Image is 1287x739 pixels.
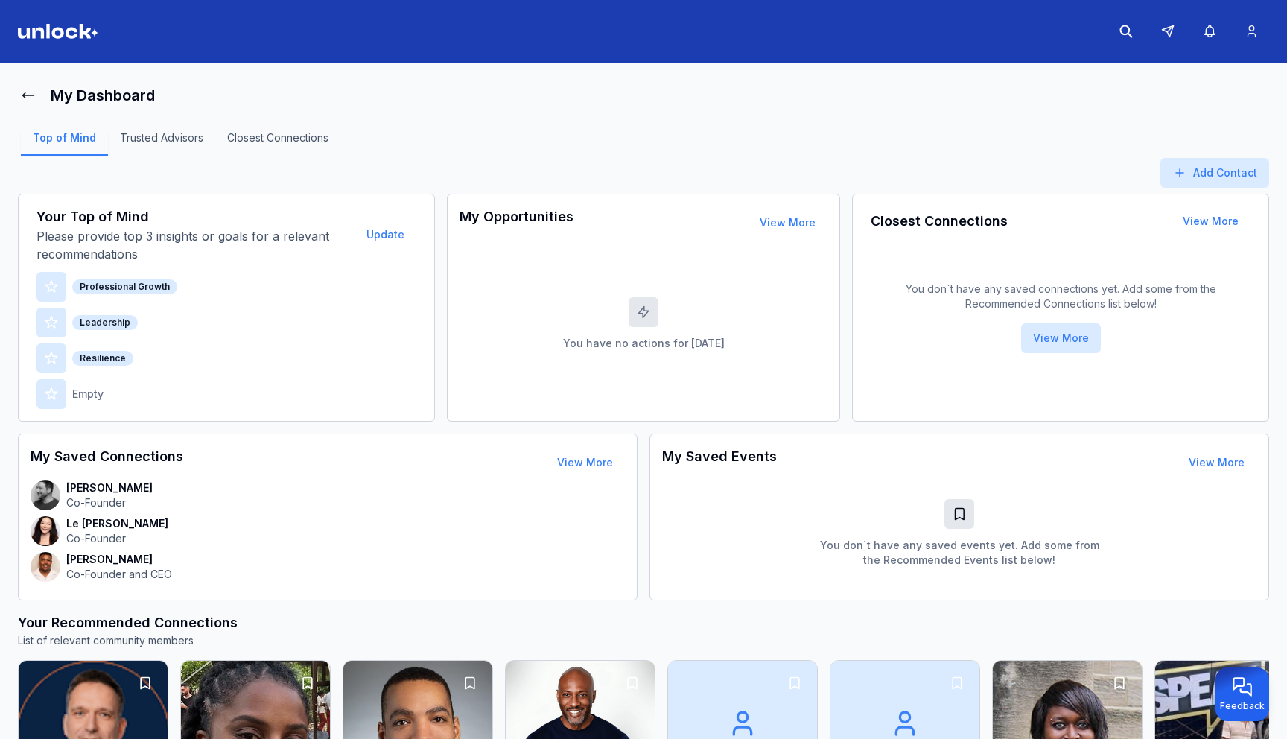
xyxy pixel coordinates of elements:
[51,85,155,106] h1: My Dashboard
[355,220,416,250] button: Update
[72,315,138,330] div: Leadership
[66,480,153,495] p: [PERSON_NAME]
[66,531,168,546] p: Co-Founder
[1171,206,1251,236] button: View More
[66,516,168,531] p: Le [PERSON_NAME]
[1189,456,1245,469] a: View More
[72,279,177,294] div: Professional Growth
[31,552,60,582] img: contact-avatar
[1177,448,1256,478] button: View More
[871,211,1008,232] h3: Closest Connections
[31,480,60,510] img: contact-avatar
[66,552,172,567] p: [PERSON_NAME]
[810,538,1108,568] p: You don`t have any saved events yet. Add some from the Recommended Events list below!
[1215,667,1269,721] button: Provide feedback
[1160,158,1269,188] button: Add Contact
[545,448,625,478] button: View More
[108,130,215,156] a: Trusted Advisors
[18,24,98,39] img: Logo
[36,206,352,227] h3: Your Top of Mind
[1220,700,1265,712] span: Feedback
[871,282,1251,311] p: You don`t have any saved connections yet. Add some from the Recommended Connections list below!
[1021,323,1101,353] button: View More
[748,208,827,238] button: View More
[66,567,172,582] p: Co-Founder and CEO
[66,495,153,510] p: Co-Founder
[36,227,352,263] p: Please provide top 3 insights or goals for a relevant recommendations
[31,516,60,546] img: contact-avatar
[72,387,104,402] p: Empty
[460,206,573,239] h3: My Opportunities
[31,446,183,479] h3: My Saved Connections
[21,130,108,156] a: Top of Mind
[563,336,725,351] p: You have no actions for [DATE]
[18,633,1269,648] p: List of relevant community members
[18,612,1269,633] h3: Your Recommended Connections
[215,130,340,156] a: Closest Connections
[662,446,777,479] h3: My Saved Events
[72,351,133,366] div: Resilience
